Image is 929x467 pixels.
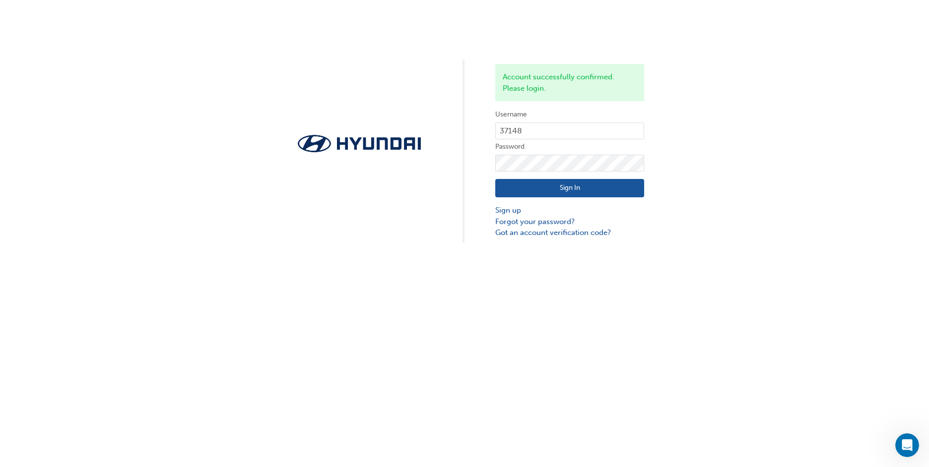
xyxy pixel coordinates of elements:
[495,216,644,228] a: Forgot your password?
[495,141,644,153] label: Password
[495,179,644,198] button: Sign In
[495,122,644,139] input: Username
[495,205,644,216] a: Sign up
[285,132,434,155] img: Trak
[495,227,644,238] a: Got an account verification code?
[495,109,644,120] label: Username
[495,64,644,101] div: Account successfully confirmed. Please login.
[895,433,919,457] iframe: Intercom live chat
